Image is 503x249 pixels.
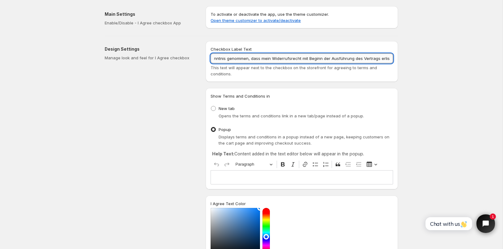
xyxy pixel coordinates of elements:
[211,94,270,99] span: Show Terms and Conditions in
[211,18,301,23] a: Open theme customizer to activate/deactivate
[211,47,252,52] span: Checkbox Label Text
[211,65,377,76] span: This text will appear next to the checkbox on the storefront for agreeing to terms and conditions.
[105,11,196,17] h2: Main Settings
[211,158,393,170] div: Editor toolbar
[236,161,268,168] span: Paragraph
[212,151,234,156] strong: Help Text:
[105,55,196,61] p: Manage look and feel for I Agree checkbox
[233,160,275,169] button: Paragraph, Heading
[211,11,393,23] p: To activate or deactivate the app, use the theme customizer.
[219,106,235,111] span: New tab
[105,20,196,26] p: Enable/Disable - I Agree checkbox App
[211,170,393,184] div: Editor editing area: main. Press Alt+0 for help.
[212,151,392,157] p: Content added in the text editor below will appear in the popup.
[419,209,500,238] iframe: Tidio Chat
[219,134,389,146] span: Displays terms and conditions in a popup instead of a new page, keeping customers on the cart pag...
[211,200,246,207] label: I Agree Text Color
[219,113,364,118] span: Opens the terms and conditions link in a new tab/page instead of a popup.
[219,127,231,132] span: Popup
[105,46,196,52] h2: Design Settings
